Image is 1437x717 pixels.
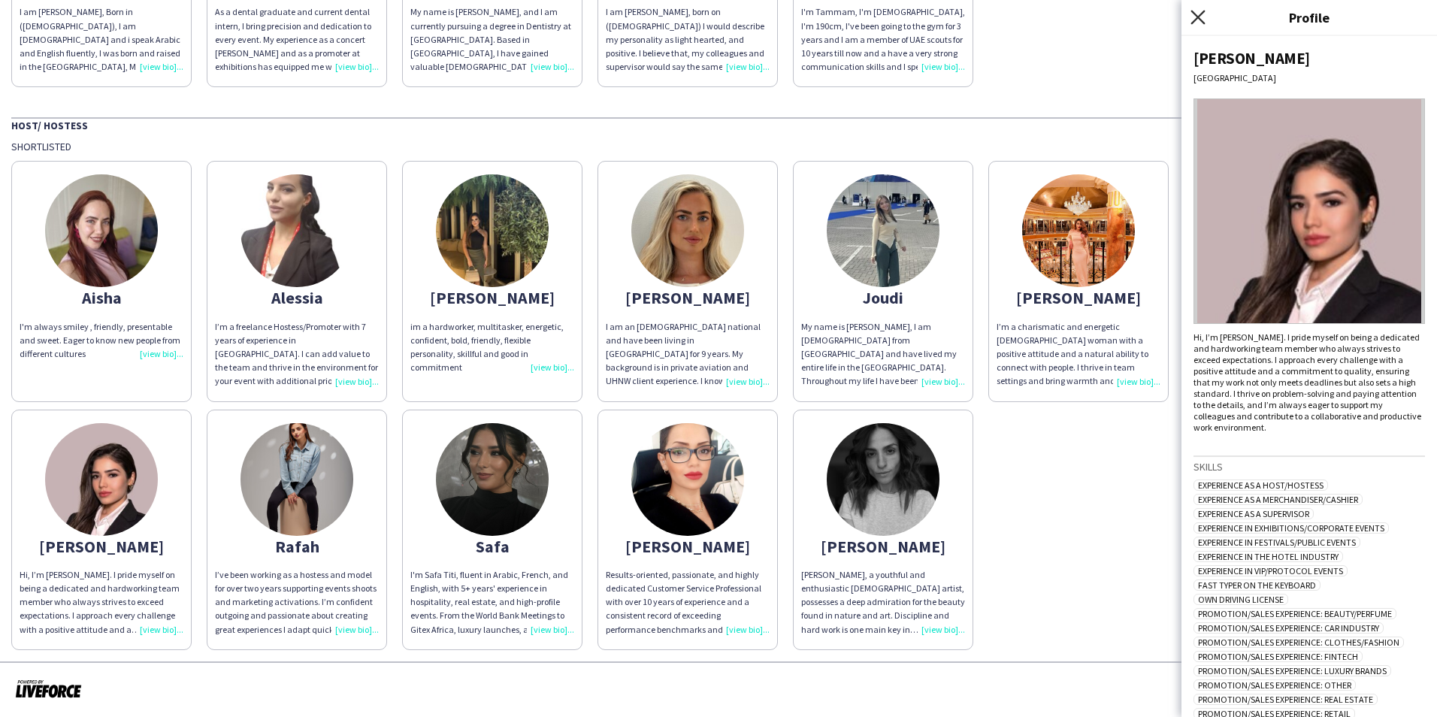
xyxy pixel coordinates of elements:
div: [GEOGRAPHIC_DATA] [1193,72,1425,83]
div: Safa [410,540,574,553]
div: I am [PERSON_NAME], Born in ([DEMOGRAPHIC_DATA]), I am [DEMOGRAPHIC_DATA] and i speak Arabic and ... [20,5,183,74]
img: thumb-687772dfd8cd9.jpeg [436,174,549,287]
span: Promotion/Sales Experience: Car Industry [1193,622,1384,634]
img: Powered by Liveforce [15,678,82,699]
div: [PERSON_NAME] [801,540,965,553]
div: Shortlisted [11,140,1426,153]
div: [PERSON_NAME] [20,540,183,553]
div: [PERSON_NAME] [606,540,770,553]
img: Crew avatar or photo [1193,98,1425,324]
div: im a hardworker, multitasker, energetic, confident, bold, friendly, flexible personality, skillfu... [410,320,574,375]
div: I am [PERSON_NAME], born on ([DEMOGRAPHIC_DATA]) I would describe my personality as light hearted... [606,5,770,74]
div: [PERSON_NAME] [606,291,770,304]
span: Experience as a Host/Hostess [1193,480,1328,491]
img: thumb-68e51e8fd50af.jpeg [827,423,939,536]
span: Experience in Exhibitions/Corporate Events [1193,522,1389,534]
div: Alessia [215,291,379,304]
div: Hi, I’m [PERSON_NAME]. I pride myself on being a dedicated and hardworking team member who always... [20,568,183,637]
div: Host/ Hostess [11,117,1426,132]
span: Promotion/Sales Experience: Beauty/Perfume [1193,608,1396,619]
h3: Skills [1193,460,1425,473]
div: I'm Safa Titi, fluent in Arabic, French, and English, with 5+ years' experience in hospitality, r... [410,568,574,637]
h3: Profile [1181,8,1437,27]
div: I'm always smiley , friendly, presentable and sweet. Eager to know new people from different cult... [20,320,183,362]
div: As a dental graduate and current dental intern, I bring precision and dedication to every event. ... [215,5,379,74]
div: My name is [PERSON_NAME], and I am currently pursuing a degree in Dentistry at [GEOGRAPHIC_DATA].... [410,5,574,74]
div: Hi, I’m [PERSON_NAME]. I pride myself on being a dedicated and hardworking team member who always... [1193,331,1425,433]
img: thumb-cf0698f7-a19a-41da-8f81-87de45a19828.jpg [1022,174,1135,287]
span: Experience in Festivals/Public Events [1193,537,1360,548]
span: Promotion/Sales Experience: Clothes/Fashion [1193,637,1404,648]
img: thumb-68515fe5e9619.jpeg [631,174,744,287]
span: Promotion/Sales Experience: Luxury Brands [1193,665,1391,676]
div: I am an [DEMOGRAPHIC_DATA] national and have been living in [GEOGRAPHIC_DATA] for 9 years. My bac... [606,320,770,389]
span: Experience as a Supervisor [1193,508,1314,519]
div: I’m a charismatic and energetic [DEMOGRAPHIC_DATA] woman with a positive attitude and a natural a... [997,320,1160,389]
span: Experience as a Merchandiser/Cashier [1193,494,1363,505]
div: Results-oriented, passionate, and highly dedicated Customer Service Professional with over 10 yea... [606,568,770,637]
span: Own Driving License [1193,594,1288,605]
div: [PERSON_NAME], a youthful and enthusiastic [DEMOGRAPHIC_DATA] artist, possesses a deep admiration... [801,568,965,637]
div: My name is [PERSON_NAME], I am [DEMOGRAPHIC_DATA] from [GEOGRAPHIC_DATA] and have lived my entire... [801,320,965,389]
span: Promotion/Sales Experience: Fintech [1193,651,1363,662]
span: Promotion/Sales Experience: Other [1193,679,1356,691]
span: Experience in VIP/Protocol Events [1193,565,1348,576]
div: Rafah [215,540,379,553]
span: Promotion/Sales Experience: Real Estate [1193,694,1378,705]
span: Fast Typer on the Keyboard [1193,579,1321,591]
img: thumb-68e4bbc94c0e7.jpg [45,174,158,287]
div: [PERSON_NAME] [997,291,1160,304]
span: Experience in The Hotel Industry [1193,551,1343,562]
div: [PERSON_NAME] [410,291,574,304]
div: [PERSON_NAME] [1193,48,1425,68]
img: thumb-66a39fd61285a.jpeg [827,174,939,287]
img: thumb-68df96862e8e6.jpg [241,174,353,287]
img: thumb-6724bf83dd25d.jpeg [241,423,353,536]
div: I’m a freelance Hostess/Promoter with 7 years of experience in [GEOGRAPHIC_DATA]. I can add value... [215,320,379,389]
div: Aisha [20,291,183,304]
div: Joudi [801,291,965,304]
img: thumb-93cfcb23-46f9-4184-bf17-0e46cc10f34d.jpg [631,423,744,536]
img: thumb-9b953f8e-3d33-4058-9de8-fb570361871a.jpg [436,423,549,536]
div: I'm Tammam, I'm [DEMOGRAPHIC_DATA], I'm 190cm, I've been going to the gym for 3 years and I am a ... [801,5,965,74]
div: I’ve been working as a hostess and model for over two years supporting events shoots and marketin... [215,568,379,637]
img: thumb-68a450711a986.jpeg [45,423,158,536]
